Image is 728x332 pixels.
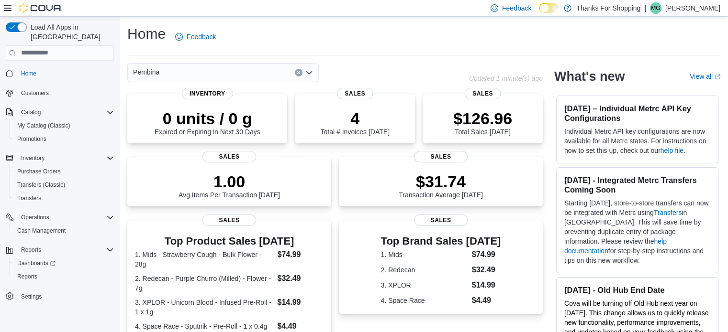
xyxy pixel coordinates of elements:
[576,2,640,14] p: Thanks For Shopping
[21,154,45,162] span: Inventory
[381,265,468,275] dt: 2. Redecan
[564,285,710,295] h3: [DATE] - Old Hub End Date
[17,87,114,99] span: Customers
[2,151,118,165] button: Inventory
[13,166,65,177] a: Purchase Orders
[2,66,118,80] button: Home
[644,2,646,14] p: |
[13,193,114,204] span: Transfers
[127,24,166,43] h1: Home
[320,109,389,128] p: 4
[10,178,118,192] button: Transfers (Classic)
[17,168,61,175] span: Purchase Orders
[651,2,660,14] span: MG
[17,227,66,235] span: Cash Management
[414,214,468,226] span: Sales
[13,225,69,236] a: Cash Management
[539,3,559,13] input: Dark Mode
[17,87,53,99] a: Customers
[453,109,512,128] p: $126.96
[2,243,118,257] button: Reports
[2,211,118,224] button: Operations
[564,104,710,123] h3: [DATE] – Individual Metrc API Key Configurations
[564,237,667,255] a: help documentation
[21,70,36,77] span: Home
[337,88,373,99] span: Sales
[465,88,501,99] span: Sales
[135,236,324,247] h3: Top Product Sales [DATE]
[414,151,468,162] span: Sales
[2,86,118,100] button: Customers
[277,297,323,308] dd: $14.99
[650,2,661,14] div: Mac Gillis
[135,298,273,317] dt: 3. XPLOR - Unicorn Blood - Infused Pre-Roll - 1 x 1g
[202,151,256,162] span: Sales
[690,73,720,80] a: View allExternal link
[554,69,625,84] h2: What's new
[10,165,118,178] button: Purchase Orders
[17,212,53,223] button: Operations
[17,107,114,118] span: Catalog
[17,135,46,143] span: Promotions
[305,69,313,76] button: Open list of options
[21,293,42,300] span: Settings
[277,249,323,260] dd: $74.99
[13,271,41,282] a: Reports
[13,179,114,191] span: Transfers (Classic)
[17,67,114,79] span: Home
[469,75,543,82] p: Updated 1 minute(s) ago
[17,273,37,280] span: Reports
[155,109,260,128] p: 0 units / 0 g
[17,152,114,164] span: Inventory
[10,257,118,270] a: Dashboards
[27,22,114,42] span: Load All Apps in [GEOGRAPHIC_DATA]
[10,132,118,146] button: Promotions
[6,63,114,328] nav: Complex example
[10,192,118,205] button: Transfers
[295,69,302,76] button: Clear input
[399,172,483,191] p: $31.74
[320,109,389,136] div: Total # Invoices [DATE]
[10,119,118,132] button: My Catalog (Classic)
[2,289,118,303] button: Settings
[13,257,114,269] span: Dashboards
[17,68,40,79] a: Home
[21,246,41,254] span: Reports
[135,274,273,293] dt: 2. Redecan - Purple Churro (Milled) - Flower - 7g
[133,66,159,78] span: Pembina
[13,133,114,145] span: Promotions
[17,194,41,202] span: Transfers
[135,250,273,269] dt: 1. Mids - Strawberry Cough - Bulk Flower - 28g
[399,172,483,199] div: Transaction Average [DATE]
[472,249,501,260] dd: $74.99
[665,2,720,14] p: [PERSON_NAME]
[381,250,468,259] dt: 1. Mids
[472,279,501,291] dd: $14.99
[17,212,114,223] span: Operations
[453,109,512,136] div: Total Sales [DATE]
[381,280,468,290] dt: 3. XPLOR
[17,152,48,164] button: Inventory
[155,109,260,136] div: Expired or Expiring in Next 30 Days
[13,120,74,131] a: My Catalog (Classic)
[202,214,256,226] span: Sales
[381,296,468,305] dt: 4. Space Race
[661,147,683,154] a: help file
[13,179,69,191] a: Transfers (Classic)
[187,32,216,42] span: Feedback
[21,108,41,116] span: Catalog
[564,198,710,265] p: Starting [DATE], store-to-store transfers can now be integrated with Metrc using in [GEOGRAPHIC_D...
[472,264,501,276] dd: $32.49
[17,181,65,189] span: Transfers (Classic)
[13,225,114,236] span: Cash Management
[17,122,70,129] span: My Catalog (Classic)
[13,133,50,145] a: Promotions
[19,3,62,13] img: Cova
[17,259,56,267] span: Dashboards
[179,172,280,199] div: Avg Items Per Transaction [DATE]
[17,291,45,302] a: Settings
[277,273,323,284] dd: $32.49
[17,107,45,118] button: Catalog
[654,209,682,216] a: Transfers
